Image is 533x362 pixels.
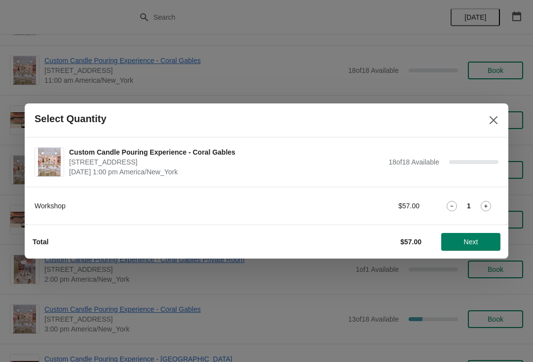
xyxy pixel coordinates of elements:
strong: 1 [467,201,471,211]
strong: Total [33,238,48,246]
span: [STREET_ADDRESS] [69,157,383,167]
span: Custom Candle Pouring Experience - Coral Gables [69,147,383,157]
div: Workshop [35,201,308,211]
span: Next [464,238,478,246]
button: Next [441,233,500,251]
strong: $57.00 [400,238,421,246]
h2: Select Quantity [35,113,107,125]
span: [DATE] 1:00 pm America/New_York [69,167,383,177]
img: Custom Candle Pouring Experience - Coral Gables | 154 Giralda Avenue, Coral Gables, FL, USA | Sep... [38,148,61,176]
span: 18 of 18 Available [388,158,439,166]
div: $57.00 [328,201,419,211]
button: Close [485,111,502,129]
